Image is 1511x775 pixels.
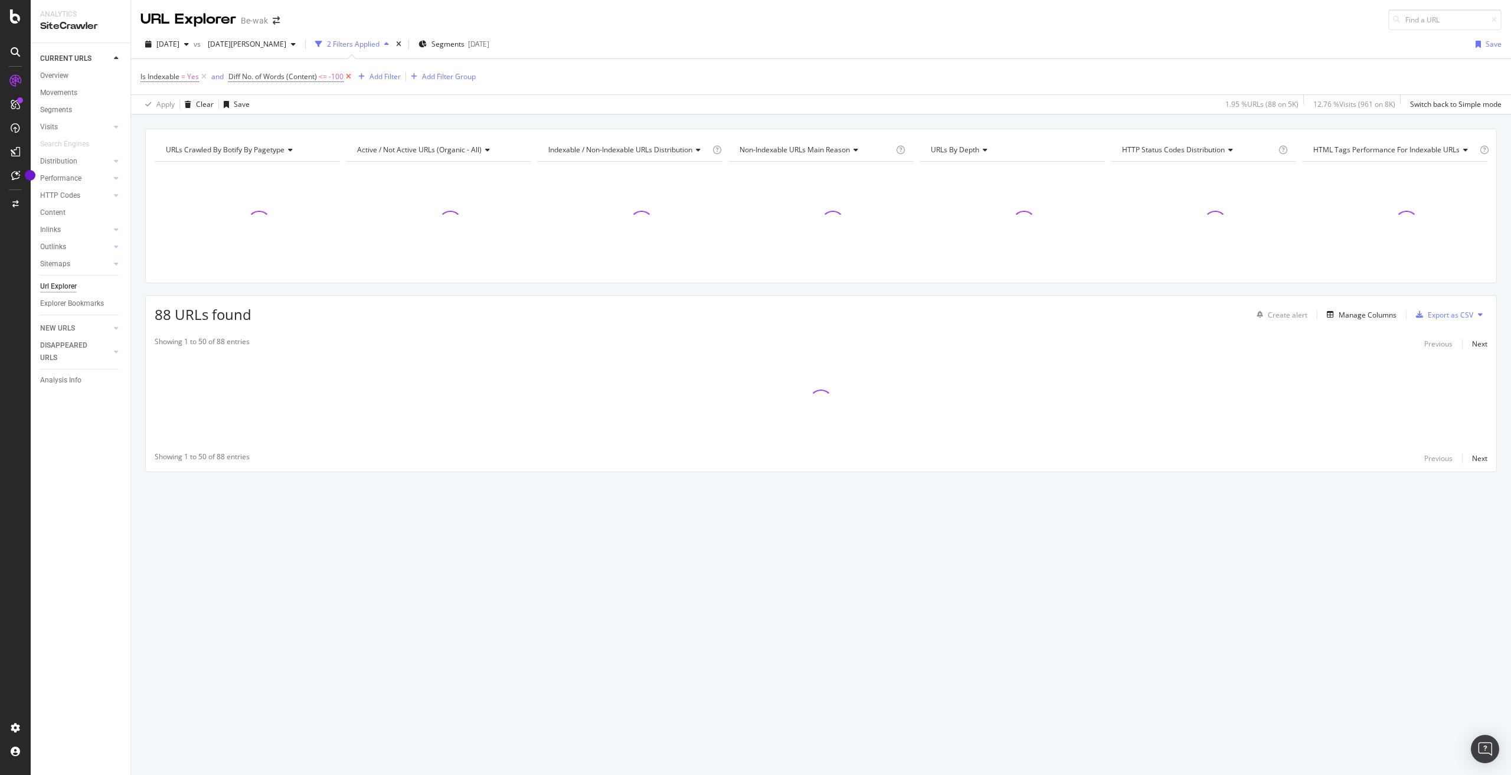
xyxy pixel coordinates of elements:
[40,121,58,133] div: Visits
[40,53,91,65] div: CURRENT URLS
[1405,95,1502,114] button: Switch back to Simple mode
[40,189,110,202] a: HTTP Codes
[155,305,251,324] span: 88 URLs found
[40,138,101,151] a: Search Engines
[310,35,394,54] button: 2 Filters Applied
[203,39,286,49] span: 2025 Jan. 31st
[1471,35,1502,54] button: Save
[40,104,122,116] a: Segments
[40,241,110,253] a: Outlinks
[40,172,110,185] a: Performance
[1411,305,1473,324] button: Export as CSV
[166,145,284,155] span: URLs Crawled By Botify By pagetype
[329,68,344,85] span: -100
[548,145,692,155] span: Indexable / Non-Indexable URLs distribution
[40,258,70,270] div: Sitemaps
[40,374,122,387] a: Analysis Info
[155,336,250,351] div: Showing 1 to 50 of 88 entries
[40,189,80,202] div: HTTP Codes
[357,145,482,155] span: Active / Not Active URLs (organic - all)
[187,68,199,85] span: Yes
[40,374,81,387] div: Analysis Info
[354,70,401,84] button: Add Filter
[241,15,268,27] div: Be-wak
[40,339,110,364] a: DISAPPEARED URLS
[468,39,489,49] div: [DATE]
[273,17,280,25] div: arrow-right-arrow-left
[319,71,327,81] span: <=
[928,140,1094,159] h4: URLs by Depth
[40,339,100,364] div: DISAPPEARED URLS
[40,87,122,99] a: Movements
[156,39,179,49] span: 2025 Aug. 26th
[40,155,77,168] div: Distribution
[163,140,329,159] h4: URLs Crawled By Botify By pagetype
[181,71,185,81] span: =
[40,297,104,310] div: Explorer Bookmarks
[40,207,66,219] div: Content
[40,155,110,168] a: Distribution
[40,297,122,310] a: Explorer Bookmarks
[40,70,122,82] a: Overview
[140,71,179,81] span: Is Indexable
[1388,9,1502,30] input: Find a URL
[194,39,203,49] span: vs
[140,9,236,30] div: URL Explorer
[369,71,401,81] div: Add Filter
[40,121,110,133] a: Visits
[1122,145,1225,155] span: HTTP Status Codes Distribution
[40,9,121,19] div: Analytics
[1428,310,1473,320] div: Export as CSV
[1225,99,1299,109] div: 1.95 % URLs ( 88 on 5K )
[40,322,75,335] div: NEW URLS
[431,39,465,49] span: Segments
[931,145,979,155] span: URLs by Depth
[1424,339,1453,349] div: Previous
[40,280,77,293] div: Url Explorer
[40,172,81,185] div: Performance
[1252,305,1307,324] button: Create alert
[1424,336,1453,351] button: Previous
[1472,336,1487,351] button: Next
[40,322,110,335] a: NEW URLS
[140,35,194,54] button: [DATE]
[1268,310,1307,320] div: Create alert
[1120,140,1276,159] h4: HTTP Status Codes Distribution
[40,224,110,236] a: Inlinks
[1472,339,1487,349] div: Next
[40,207,122,219] a: Content
[228,71,317,81] span: Diff No. of Words (Content)
[1339,310,1396,320] div: Manage Columns
[40,138,89,151] div: Search Engines
[1472,453,1487,463] div: Next
[40,53,110,65] a: CURRENT URLS
[1322,308,1396,322] button: Manage Columns
[40,87,77,99] div: Movements
[737,140,894,159] h4: Non-Indexable URLs Main Reason
[740,145,850,155] span: Non-Indexable URLs Main Reason
[156,99,175,109] div: Apply
[40,241,66,253] div: Outlinks
[546,140,710,159] h4: Indexable / Non-Indexable URLs Distribution
[1424,453,1453,463] div: Previous
[1313,145,1460,155] span: HTML Tags Performance for Indexable URLs
[203,35,300,54] button: [DATE][PERSON_NAME]
[1313,99,1395,109] div: 12.76 % Visits ( 961 on 8K )
[40,224,61,236] div: Inlinks
[422,71,476,81] div: Add Filter Group
[1472,452,1487,466] button: Next
[406,70,476,84] button: Add Filter Group
[140,95,175,114] button: Apply
[1486,39,1502,49] div: Save
[40,258,110,270] a: Sitemaps
[355,140,521,159] h4: Active / Not Active URLs
[211,71,224,82] button: and
[40,280,122,293] a: Url Explorer
[414,35,494,54] button: Segments[DATE]
[40,104,72,116] div: Segments
[1471,735,1499,763] div: Open Intercom Messenger
[211,71,224,81] div: and
[219,95,250,114] button: Save
[327,39,380,49] div: 2 Filters Applied
[40,70,68,82] div: Overview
